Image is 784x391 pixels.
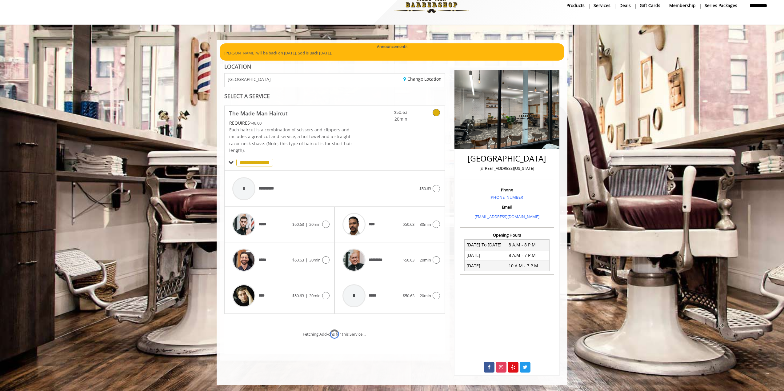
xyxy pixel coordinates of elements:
td: [DATE] To [DATE] [465,240,507,250]
a: MembershipMembership [665,1,700,10]
div: SELECT A SERVICE [224,93,445,99]
td: 8 A.M - 7 P.M [507,250,549,261]
span: | [416,293,418,298]
span: 20min [309,221,321,227]
b: Services [594,2,610,9]
a: Change Location [403,76,442,82]
span: $50.63 [292,293,304,298]
span: $50.63 [403,221,414,227]
span: 30min [309,293,321,298]
span: 20min [420,257,431,263]
p: [PERSON_NAME] will be back on [DATE]. Sod is Back [DATE]. [224,50,560,56]
a: Productsproducts [562,1,589,10]
b: Announcements [377,43,407,50]
td: [DATE] [465,250,507,261]
span: $50.63 [419,186,431,191]
a: [EMAIL_ADDRESS][DOMAIN_NAME] [474,214,539,219]
span: 20min [371,116,407,122]
a: Gift cardsgift cards [635,1,665,10]
span: $50.63 [371,109,407,116]
span: $50.63 [292,221,304,227]
span: | [306,293,308,298]
a: DealsDeals [615,1,635,10]
span: [GEOGRAPHIC_DATA] [228,77,271,82]
span: | [416,257,418,263]
span: 30min [309,257,321,263]
span: 30min [420,221,431,227]
td: [DATE] [465,261,507,271]
span: | [306,221,308,227]
b: The Made Man Haircut [229,109,287,118]
td: 10 A.M - 7 P.M [507,261,549,271]
span: | [306,257,308,263]
div: $48.00 [229,120,353,126]
a: [PHONE_NUMBER] [490,194,524,200]
p: [STREET_ADDRESS][US_STATE] [461,165,553,172]
span: $50.63 [403,293,414,298]
span: $50.63 [403,257,414,263]
b: Membership [669,2,696,9]
h2: [GEOGRAPHIC_DATA] [461,154,553,163]
b: Deals [619,2,631,9]
div: Fetching Add-ons for this Service ... [303,331,366,337]
span: | [416,221,418,227]
a: Series packagesSeries packages [700,1,742,10]
span: $50.63 [292,257,304,263]
h3: Email [461,205,553,209]
b: products [566,2,585,9]
h3: Opening Hours [460,233,554,237]
b: Series packages [705,2,737,9]
h3: Phone [461,188,553,192]
span: Each haircut is a combination of scissors and clippers and includes a great cut and service, a ho... [229,127,352,153]
b: LOCATION [224,63,251,70]
b: gift cards [640,2,660,9]
span: This service needs some Advance to be paid before we block your appointment [229,120,250,126]
td: 8 A.M - 8 P.M [507,240,549,250]
span: 20min [420,293,431,298]
a: ServicesServices [589,1,615,10]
